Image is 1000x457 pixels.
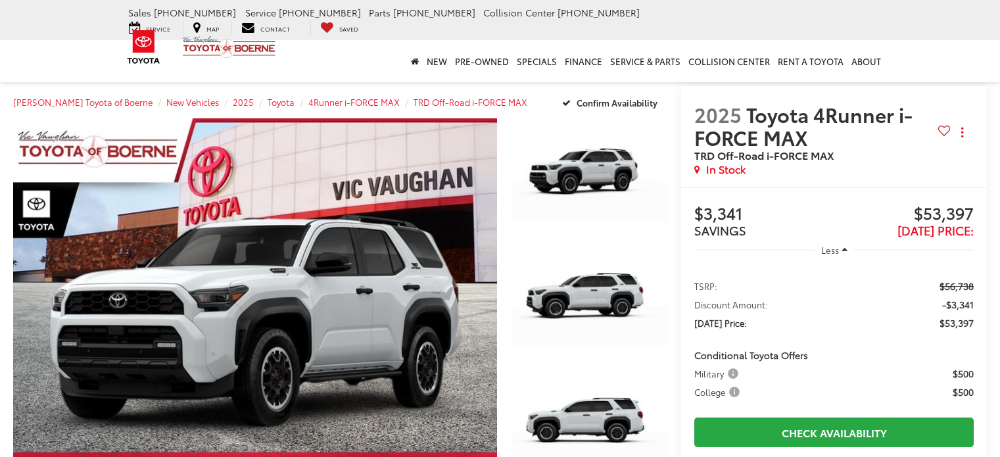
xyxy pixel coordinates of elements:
[154,6,236,19] span: [PHONE_NUMBER]
[512,118,668,236] a: Expand Photo 1
[897,222,974,239] span: [DATE] Price:
[206,24,219,33] span: Map
[821,244,839,256] span: Less
[694,367,743,380] button: Military
[694,100,913,151] span: Toyota 4Runner i-FORCE MAX
[694,204,834,224] span: $3,341
[166,96,219,108] a: New Vehicles
[694,367,741,380] span: Military
[684,40,774,82] a: Collision Center
[369,6,391,19] span: Parts
[128,6,151,19] span: Sales
[310,21,368,36] a: My Saved Vehicles
[961,127,963,137] span: dropdown dots
[951,121,974,144] button: Actions
[577,97,657,108] span: Confirm Availability
[606,40,684,82] a: Service & Parts: Opens in a new tab
[953,385,974,398] span: $500
[231,21,300,36] a: Contact
[558,6,640,19] span: [PHONE_NUMBER]
[561,40,606,82] a: Finance
[694,298,768,311] span: Discount Amount:
[146,24,170,33] span: Service
[308,96,400,108] a: 4Runner i-FORCE MAX
[119,26,168,68] img: Toyota
[694,385,742,398] span: College
[119,21,180,36] a: Service
[694,279,717,293] span: TSRP:
[451,40,513,82] a: Pre-Owned
[694,385,744,398] button: College
[694,316,747,329] span: [DATE] Price:
[407,40,423,82] a: Home
[423,40,451,82] a: New
[414,96,527,108] a: TRD Off-Road i-FORCE MAX
[694,418,974,447] a: Check Availability
[513,40,561,82] a: Specials
[279,6,361,19] span: [PHONE_NUMBER]
[183,21,229,36] a: Map
[13,96,153,108] a: [PERSON_NAME] Toyota of Boerne
[555,91,669,114] button: Confirm Availability
[233,96,254,108] a: 2025
[847,40,885,82] a: About
[706,162,746,177] span: In Stock
[268,96,295,108] a: Toyota
[694,100,742,128] span: 2025
[834,204,974,224] span: $53,397
[774,40,847,82] a: Rent a Toyota
[245,6,276,19] span: Service
[815,238,854,262] button: Less
[483,6,555,19] span: Collision Center
[393,6,475,19] span: [PHONE_NUMBER]
[339,24,358,33] span: Saved
[694,349,808,362] span: Conditional Toyota Offers
[694,147,834,162] span: TRD Off-Road i-FORCE MAX
[942,298,974,311] span: -$3,341
[510,117,669,237] img: 2025 Toyota 4Runner i-FORCE MAX TRD Off-Road i-FORCE MAX
[260,24,290,33] span: Contact
[182,36,276,59] img: Vic Vaughan Toyota of Boerne
[694,222,746,239] span: SAVINGS
[940,316,974,329] span: $53,397
[940,279,974,293] span: $56,738
[510,242,669,362] img: 2025 Toyota 4Runner i-FORCE MAX TRD Off-Road i-FORCE MAX
[953,367,974,380] span: $500
[512,243,668,361] a: Expand Photo 2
